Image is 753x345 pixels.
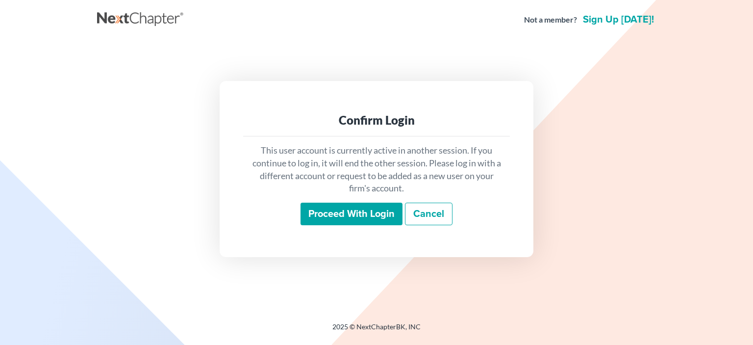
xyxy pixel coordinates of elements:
div: Confirm Login [251,112,502,128]
div: 2025 © NextChapterBK, INC [97,322,656,340]
p: This user account is currently active in another session. If you continue to log in, it will end ... [251,144,502,195]
strong: Not a member? [524,14,577,26]
a: Sign up [DATE]! [581,15,656,25]
a: Cancel [405,203,452,225]
input: Proceed with login [301,203,402,225]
